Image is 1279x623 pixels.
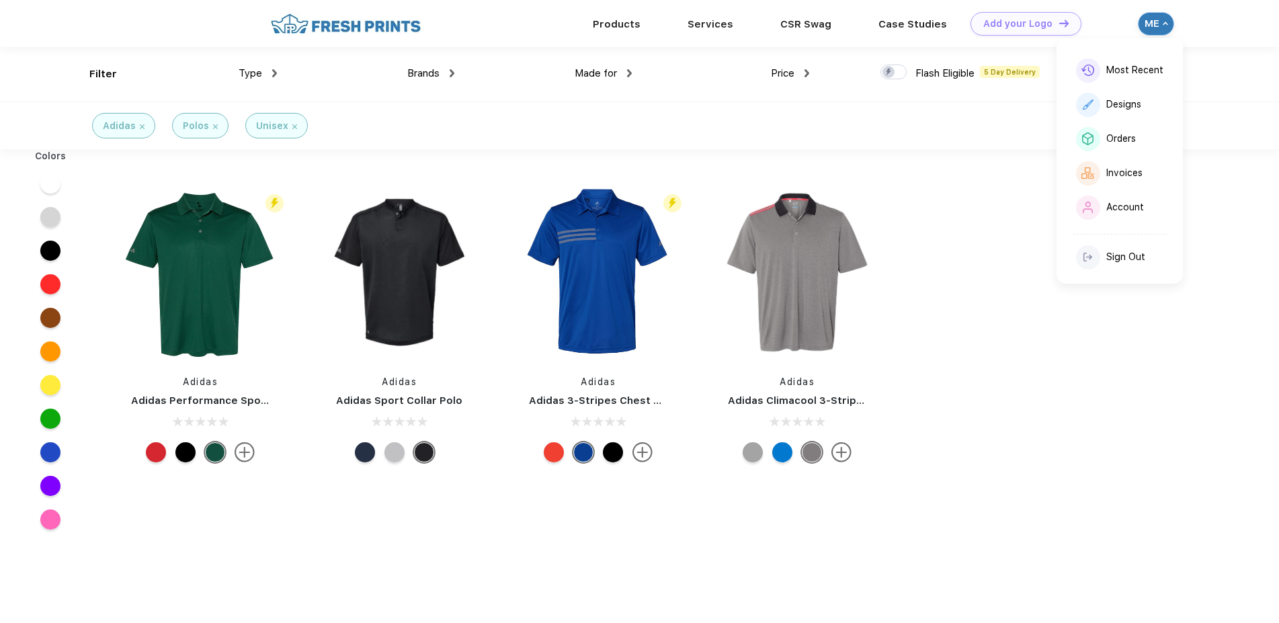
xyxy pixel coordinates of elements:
[239,67,262,79] span: Type
[1106,202,1144,213] div: Account
[414,442,434,462] div: Black
[292,124,297,129] img: filter_cancel.svg
[140,124,145,129] img: filter_cancel.svg
[708,183,886,362] img: func=resize&h=266
[802,442,822,462] div: Black Heather-Ray Red-Stone
[1106,99,1141,110] div: Designs
[205,442,225,462] div: Collegiate Green
[1163,21,1168,26] img: arrow_down_white.svg
[915,67,975,79] span: Flash Eligible
[131,394,298,407] a: Adidas Performance Sport Shirt
[983,18,1053,30] div: Add your Logo
[1106,251,1145,263] div: Sign Out
[175,442,196,462] div: Black
[627,69,632,77] img: dropdown.png
[111,183,290,362] img: func=resize&h=266
[575,67,617,79] span: Made for
[310,183,489,362] img: func=resize&h=266
[509,183,688,362] img: func=resize&h=266
[336,394,462,407] a: Adidas Sport Collar Polo
[1106,133,1136,144] div: Orders
[1106,167,1143,179] div: Invoices
[355,442,375,462] div: Collegiate Navy
[235,442,255,462] img: more.svg
[780,18,831,30] a: CSR Swag
[272,69,277,77] img: dropdown.png
[728,394,978,407] a: Adidas Climacool 3-Stripes Shoulder Sport Shirt
[213,124,218,129] img: filter_cancel.svg
[632,442,653,462] img: more.svg
[581,376,616,387] a: Adidas
[1059,19,1069,27] img: DT
[529,394,676,407] a: Adidas 3-Stripes Chest Polo
[407,67,440,79] span: Brands
[89,67,117,82] div: Filter
[743,442,763,462] div: Medium Grey Heather-Black-Mid Grey
[384,442,405,462] div: Grey Two
[1145,18,1159,30] div: ME
[103,119,136,133] div: Adidas
[663,194,682,212] img: flash_active_toggle.svg
[146,442,166,462] div: Collegiate Red
[450,69,454,77] img: dropdown.png
[1106,65,1163,76] div: Most Recent
[780,376,815,387] a: Adidas
[573,442,593,462] div: Collegiate Royal Grey Three
[382,376,417,387] a: Adidas
[183,376,218,387] a: Adidas
[771,67,794,79] span: Price
[804,69,809,77] img: dropdown.png
[544,442,564,462] div: Blaze Orange Black
[256,119,288,133] div: Unisex
[688,18,733,30] a: Services
[183,119,209,133] div: Polos
[603,442,623,462] div: Black White
[25,149,77,163] div: Colors
[831,442,852,462] img: more.svg
[267,12,425,36] img: fo%20logo%202.webp
[265,194,284,212] img: flash_active_toggle.svg
[593,18,641,30] a: Products
[772,442,792,462] div: Bright Royal-White-Mid Grey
